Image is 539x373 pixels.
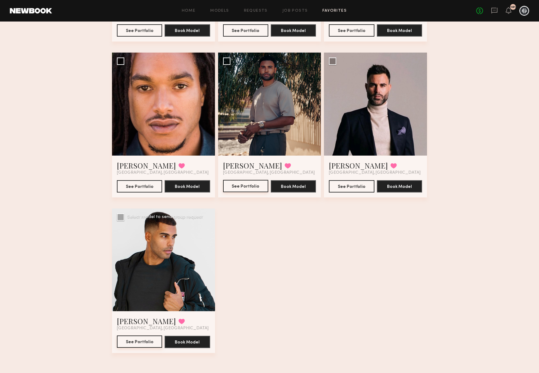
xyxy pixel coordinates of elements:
button: See Portfolio [329,24,374,37]
span: [GEOGRAPHIC_DATA], [GEOGRAPHIC_DATA] [117,170,209,175]
a: [PERSON_NAME] [117,316,176,326]
button: Book Model [377,24,422,37]
a: Book Model [271,184,316,189]
button: See Portfolio [117,335,162,348]
a: [PERSON_NAME] [117,161,176,170]
span: [GEOGRAPHIC_DATA], [GEOGRAPHIC_DATA] [117,326,209,331]
a: [PERSON_NAME] [223,161,282,170]
a: Favorites [322,9,347,13]
a: Book Model [165,339,210,344]
div: 181 [510,6,516,9]
a: See Portfolio [223,180,268,192]
span: [GEOGRAPHIC_DATA], [GEOGRAPHIC_DATA] [329,170,421,175]
a: Book Model [165,28,210,33]
a: Models [210,9,229,13]
a: Requests [244,9,268,13]
a: Job Posts [282,9,308,13]
a: Book Model [271,28,316,33]
button: Book Model [377,180,422,192]
button: Book Model [271,180,316,192]
button: See Portfolio [223,180,268,192]
button: See Portfolio [329,180,374,192]
a: Home [182,9,196,13]
button: See Portfolio [117,24,162,37]
a: Book Model [165,184,210,189]
a: [PERSON_NAME] [329,161,388,170]
button: See Portfolio [117,180,162,192]
a: Book Model [377,28,422,33]
button: See Portfolio [223,24,268,37]
button: Book Model [165,24,210,37]
button: Book Model [165,336,210,348]
button: Book Model [165,180,210,192]
button: Book Model [271,24,316,37]
a: Book Model [377,184,422,189]
div: Select model to send group request [127,215,203,219]
span: [GEOGRAPHIC_DATA], [GEOGRAPHIC_DATA] [223,170,315,175]
a: See Portfolio [117,336,162,348]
